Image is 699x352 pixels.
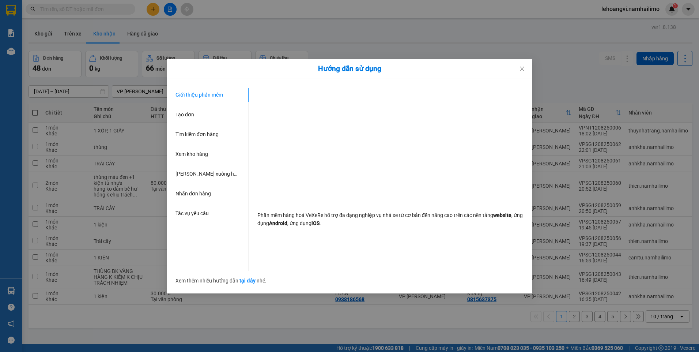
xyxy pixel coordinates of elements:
span: Giới thiệu phần mềm [175,92,223,98]
span: Xem kho hàng [175,151,208,157]
button: Close [512,59,532,79]
strong: website [493,212,511,218]
span: Tạo đơn [175,112,194,117]
strong: Android [269,220,287,226]
div: Xem thêm nhiều hướng dẫn nhé. [175,271,524,285]
div: Hướng dẫn sử dụng [175,65,524,73]
a: tại đây [239,278,256,284]
strong: iOS [311,220,320,226]
span: Tác vụ yêu cầu [175,210,209,216]
iframe: YouTube video player [288,88,493,203]
span: [PERSON_NAME] xuống hàng thủ công [175,171,264,177]
span: Nhãn đơn hàng [175,191,211,196]
p: Phần mềm hàng hoá VeXeRe hỗ trợ đa dạng nghiệp vụ nhà xe từ cơ bản đến nâng cao trên các nền tảng... [257,211,524,227]
span: close [519,66,525,72]
span: Tìm kiếm đơn hàng [175,131,219,137]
